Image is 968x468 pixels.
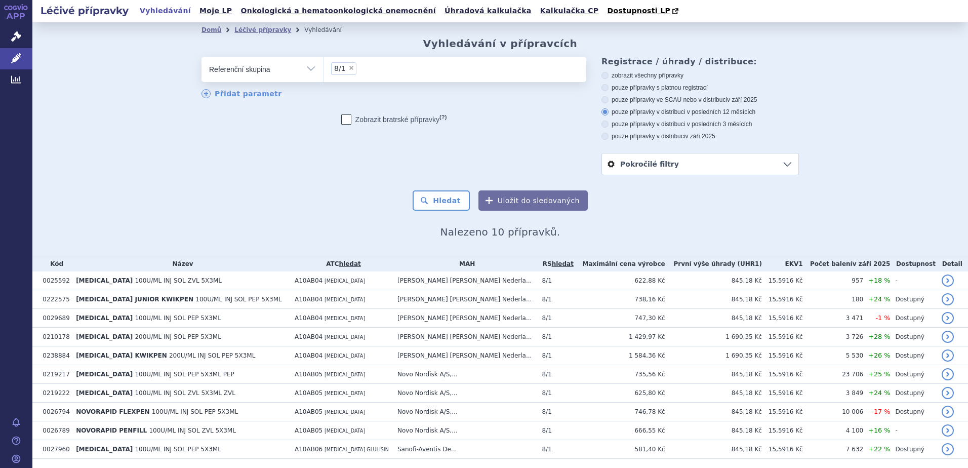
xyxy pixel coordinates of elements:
span: [MEDICAL_DATA] [76,389,133,397]
td: Sanofi-Aventis De... [392,440,537,459]
td: 1 690,35 Kč [665,346,762,365]
td: 15,5916 Kč [762,271,803,290]
span: [MEDICAL_DATA] [325,428,365,434]
span: 100U/ML INJ SOL ZVL 5X3ML [135,277,221,284]
h2: Vyhledávání v přípravcích [423,37,578,50]
span: A10AB04 [295,352,322,359]
td: Dostupný [890,346,936,365]
td: 845,18 Kč [665,309,762,328]
th: Detail [937,256,968,271]
td: 747,30 Kč [574,309,665,328]
td: 845,18 Kč [665,365,762,384]
td: 15,5916 Kč [762,328,803,346]
td: Novo Nordisk A/S,... [392,365,537,384]
span: NOVORAPID FLEXPEN [76,408,149,415]
span: 100U/ML INJ SOL PEP 5X3ML [135,315,221,322]
td: [PERSON_NAME] [PERSON_NAME] Nederla... [392,290,537,309]
a: Moje LP [196,4,235,18]
span: 200U/ML INJ SOL PEP 5X3ML [169,352,255,359]
td: 15,5916 Kč [762,309,803,328]
th: MAH [392,256,537,271]
td: 0219222 [37,384,71,403]
td: 1 429,97 Kč [574,328,665,346]
td: 845,18 Kč [665,290,762,309]
span: 8/1 [542,296,551,303]
span: 8/1 [542,427,551,434]
td: 15,5916 Kč [762,421,803,440]
td: 957 [803,271,864,290]
td: 622,88 Kč [574,271,665,290]
td: 625,80 Kč [574,384,665,403]
span: 100U/ML INJ SOL PEP 5X3ML [195,296,281,303]
td: 845,18 Kč [665,271,762,290]
a: Domů [201,26,221,33]
a: Onkologická a hematoonkologická onemocnění [237,4,439,18]
td: 845,18 Kč [665,384,762,403]
span: +18 % [868,277,890,284]
td: 15,5916 Kč [762,384,803,403]
label: Zobrazit bratrské přípravky [341,114,447,125]
span: [MEDICAL_DATA] [76,371,133,378]
td: 845,18 Kč [665,421,762,440]
span: +24 % [868,295,890,303]
span: 100U/ML INJ SOL ZVL 5X3ML ZVL [135,389,235,397]
td: 1 584,36 Kč [574,346,665,365]
button: Uložit do sledovaných [478,190,588,211]
td: 15,5916 Kč [762,365,803,384]
span: v září 2025 [727,96,757,103]
span: [MEDICAL_DATA] [325,353,365,359]
th: Počet balení [803,256,891,271]
label: pouze přípravky v distribuci [601,132,799,140]
input: 8/1 [359,62,365,74]
th: Kód [37,256,71,271]
span: 100U/ML INJ SOL ZVL 5X3ML [149,427,235,434]
a: detail [942,312,954,324]
th: RS [537,256,574,271]
span: +28 % [868,333,890,340]
span: NOVORAPID PENFILL [76,427,147,434]
span: [MEDICAL_DATA] [76,277,133,284]
td: 1 690,35 Kč [665,328,762,346]
td: 0219217 [37,365,71,384]
span: Nalezeno 10 přípravků. [440,226,560,238]
span: [MEDICAL_DATA] [325,409,365,415]
span: [MEDICAL_DATA] [76,333,133,340]
span: 100U/ML INJ SOL PEP 5X3ML [135,446,221,453]
span: 8/1 [542,408,551,415]
a: Léčivé přípravky [234,26,291,33]
span: 8/1 [542,333,551,340]
th: Maximální cena výrobce [574,256,665,271]
span: 100U/ML INJ SOL PEP 5X3ML PEP [135,371,234,378]
span: [MEDICAL_DATA] [76,446,133,453]
a: detail [942,406,954,418]
span: -17 % [871,408,890,415]
span: A10AB05 [295,408,322,415]
td: Novo Nordisk A/S,... [392,403,537,421]
h2: Léčivé přípravky [32,4,137,18]
td: 738,16 Kč [574,290,665,309]
td: 0026789 [37,421,71,440]
td: [PERSON_NAME] [PERSON_NAME] Nederla... [392,328,537,346]
li: Vyhledávání [304,22,355,37]
span: 8/1 [542,277,551,284]
td: 7 632 [803,440,864,459]
td: 845,18 Kč [665,403,762,421]
td: 3 471 [803,309,864,328]
span: A10AB05 [295,389,322,397]
td: 15,5916 Kč [762,346,803,365]
td: - [890,271,936,290]
td: 0025592 [37,271,71,290]
td: Dostupný [890,365,936,384]
td: 746,78 Kč [574,403,665,421]
th: Dostupnost [890,256,936,271]
a: hledat [552,260,574,267]
td: 5 530 [803,346,864,365]
th: Název [71,256,290,271]
td: [PERSON_NAME] [PERSON_NAME] Nederla... [392,271,537,290]
td: 23 706 [803,365,864,384]
span: v září 2025 [685,133,715,140]
td: Dostupný [890,403,936,421]
span: A10AB04 [295,277,322,284]
label: pouze přípravky ve SCAU nebo v distribuci [601,96,799,104]
td: 15,5916 Kč [762,403,803,421]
